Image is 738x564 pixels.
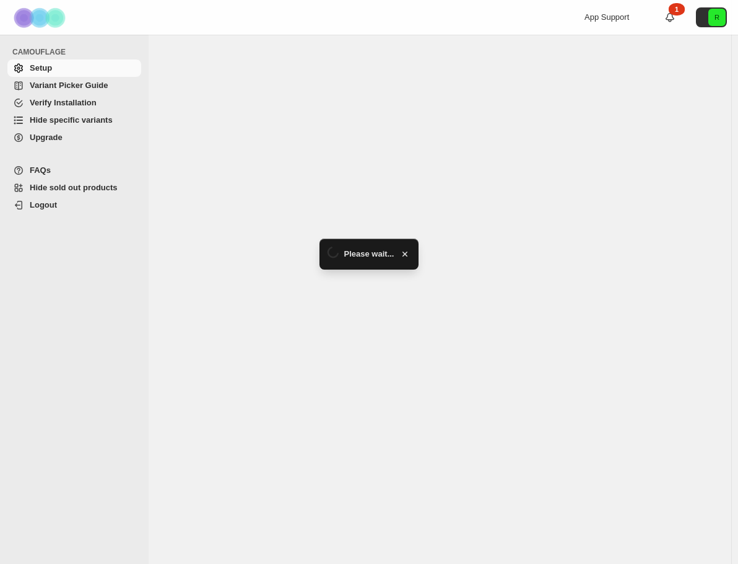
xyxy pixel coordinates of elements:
[7,162,141,179] a: FAQs
[30,81,108,90] span: Variant Picker Guide
[664,11,676,24] a: 1
[7,196,141,214] a: Logout
[7,129,141,146] a: Upgrade
[12,47,142,57] span: CAMOUFLAGE
[7,179,141,196] a: Hide sold out products
[7,59,141,77] a: Setup
[30,165,51,175] span: FAQs
[696,7,727,27] button: Avatar with initials R
[7,94,141,112] a: Verify Installation
[7,112,141,129] a: Hide specific variants
[30,63,52,73] span: Setup
[10,1,72,35] img: Camouflage
[30,183,118,192] span: Hide sold out products
[30,98,97,107] span: Verify Installation
[714,14,719,21] text: R
[669,3,685,15] div: 1
[344,248,394,260] span: Please wait...
[708,9,726,26] span: Avatar with initials R
[7,77,141,94] a: Variant Picker Guide
[30,115,113,125] span: Hide specific variants
[30,200,57,209] span: Logout
[584,12,629,22] span: App Support
[30,133,63,142] span: Upgrade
